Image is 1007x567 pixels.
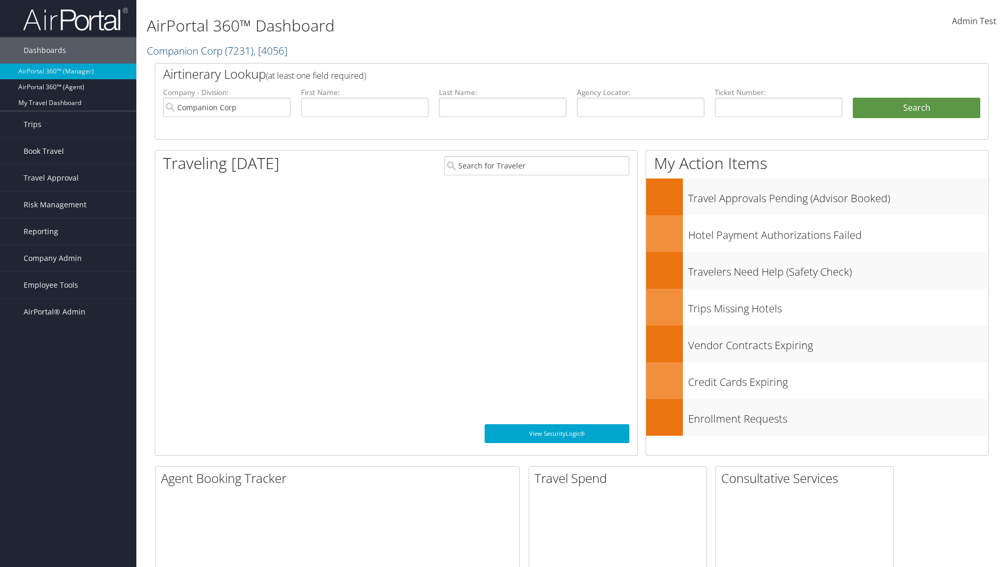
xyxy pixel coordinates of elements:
h2: Consultative Services [721,469,893,487]
h3: Vendor Contracts Expiring [688,333,988,353]
a: Enrollment Requests [646,399,988,436]
img: airportal-logo.png [23,7,128,31]
h3: Hotel Payment Authorizations Failed [688,223,988,243]
h3: Credit Cards Expiring [688,370,988,390]
h3: Travelers Need Help (Safety Check) [688,259,988,279]
a: Vendor Contracts Expiring [646,325,988,362]
span: Risk Management [24,192,87,218]
span: Dashboards [24,37,66,64]
a: Admin Test [952,5,997,38]
span: Travel Approval [24,165,79,191]
h2: Airtinerary Lookup [163,65,911,83]
a: View SecurityLogic® [485,424,629,443]
a: Trips Missing Hotels [646,289,988,325]
span: ( 7231 ) [225,44,253,58]
a: Hotel Payment Authorizations Failed [646,215,988,252]
h1: Traveling [DATE] [163,152,280,174]
h3: Trips Missing Hotels [688,296,988,316]
a: Credit Cards Expiring [646,362,988,399]
span: Admin Test [952,15,997,27]
label: Agency Locator: [577,87,704,98]
span: AirPortal® Admin [24,299,85,325]
span: Reporting [24,218,58,245]
label: Company - Division: [163,87,291,98]
label: Last Name: [439,87,566,98]
h1: AirPortal 360™ Dashboard [147,15,713,37]
span: (at least one field required) [266,70,366,81]
label: First Name: [301,87,428,98]
h2: Agent Booking Tracker [161,469,519,487]
h2: Travel Spend [534,469,706,487]
a: Companion Corp [147,44,287,58]
span: Book Travel [24,138,64,164]
a: Travelers Need Help (Safety Check) [646,252,988,289]
h1: My Action Items [646,152,988,174]
label: Ticket Number: [715,87,842,98]
span: Trips [24,111,41,138]
span: Employee Tools [24,272,78,298]
h3: Enrollment Requests [688,406,988,426]
span: Company Admin [24,245,82,271]
button: Search [853,98,980,119]
input: Search for Traveler [444,156,629,175]
h3: Travel Approvals Pending (Advisor Booked) [688,186,988,206]
span: , [ 4056 ] [253,44,287,58]
a: Travel Approvals Pending (Advisor Booked) [646,178,988,215]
